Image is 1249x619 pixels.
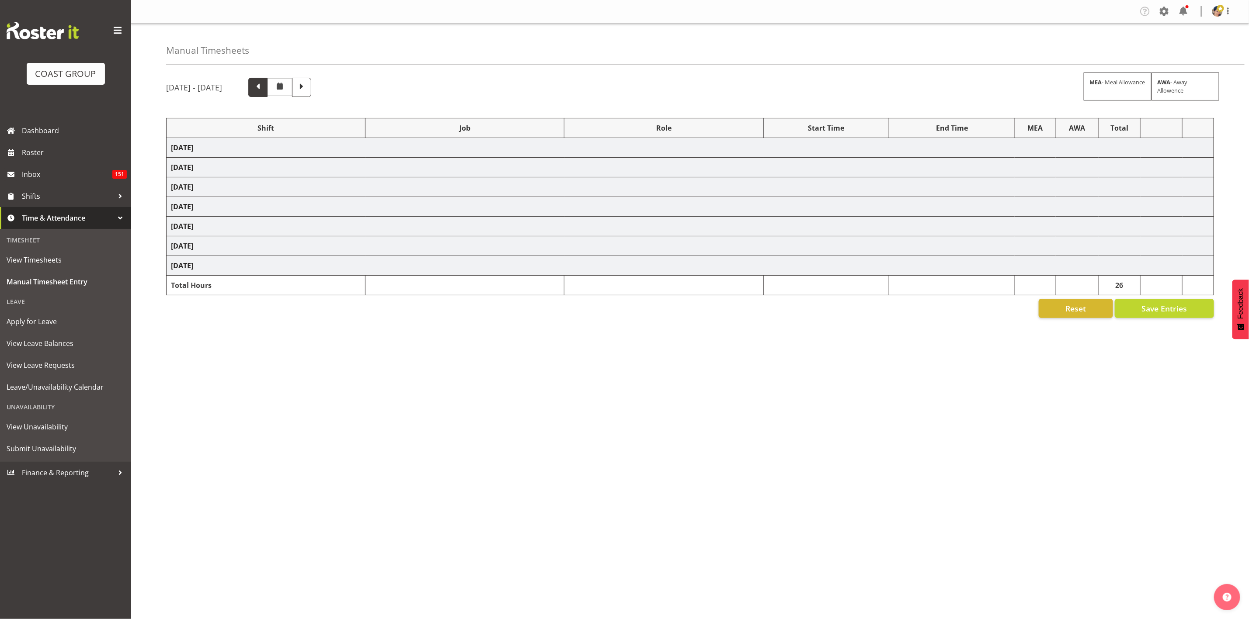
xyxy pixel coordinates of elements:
div: Role [569,123,758,133]
span: Leave/Unavailability Calendar [7,380,125,394]
span: View Leave Requests [7,359,125,372]
div: MEA [1019,123,1051,133]
a: Submit Unavailability [2,438,129,460]
a: Leave/Unavailability Calendar [2,376,129,398]
div: End Time [894,123,1010,133]
span: View Timesheets [7,253,125,266]
td: [DATE] [167,177,1214,197]
div: Shift [171,123,361,133]
img: nicola-ransome074dfacac28780df25dcaf637c6ea5be.png [1212,6,1223,17]
a: View Leave Balances [2,332,129,354]
td: [DATE] [167,217,1214,236]
a: View Unavailability [2,416,129,438]
button: Save Entries [1115,299,1214,318]
a: View Timesheets [2,249,129,271]
div: Timesheet [2,231,129,249]
span: Time & Attendance [22,211,114,225]
div: Total [1103,123,1136,133]
span: View Leave Balances [7,337,125,350]
td: [DATE] [167,197,1214,217]
a: Apply for Leave [2,311,129,332]
h4: Manual Timesheets [166,45,249,55]
div: Start Time [768,123,885,133]
a: View Leave Requests [2,354,129,376]
strong: AWA [1157,78,1170,86]
span: Manual Timesheet Entry [7,275,125,288]
div: - Away Allowence [1152,73,1219,100]
span: View Unavailability [7,420,125,433]
td: [DATE] [167,138,1214,158]
div: Job [370,123,560,133]
span: Inbox [22,168,112,181]
span: Submit Unavailability [7,442,125,455]
td: Total Hours [167,276,365,295]
div: Leave [2,293,129,311]
td: [DATE] [167,256,1214,276]
span: Shifts [22,190,114,203]
span: Dashboard [22,124,127,137]
img: Rosterit website logo [7,22,79,39]
span: Apply for Leave [7,315,125,328]
span: Reset [1065,303,1086,314]
span: Finance & Reporting [22,466,114,479]
div: COAST GROUP [35,67,96,80]
td: [DATE] [167,236,1214,256]
span: 151 [112,170,127,179]
img: help-xxl-2.png [1223,593,1232,602]
div: AWA [1061,123,1094,133]
a: Manual Timesheet Entry [2,271,129,293]
div: - Meal Allowance [1084,73,1152,100]
h5: [DATE] - [DATE] [166,83,222,92]
div: Unavailability [2,398,129,416]
button: Reset [1039,299,1113,318]
span: Save Entries [1141,303,1187,314]
strong: MEA [1089,78,1102,86]
span: Roster [22,146,127,159]
td: [DATE] [167,158,1214,177]
span: Feedback [1237,288,1245,319]
button: Feedback - Show survey [1232,280,1249,339]
td: 26 [1099,276,1141,295]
